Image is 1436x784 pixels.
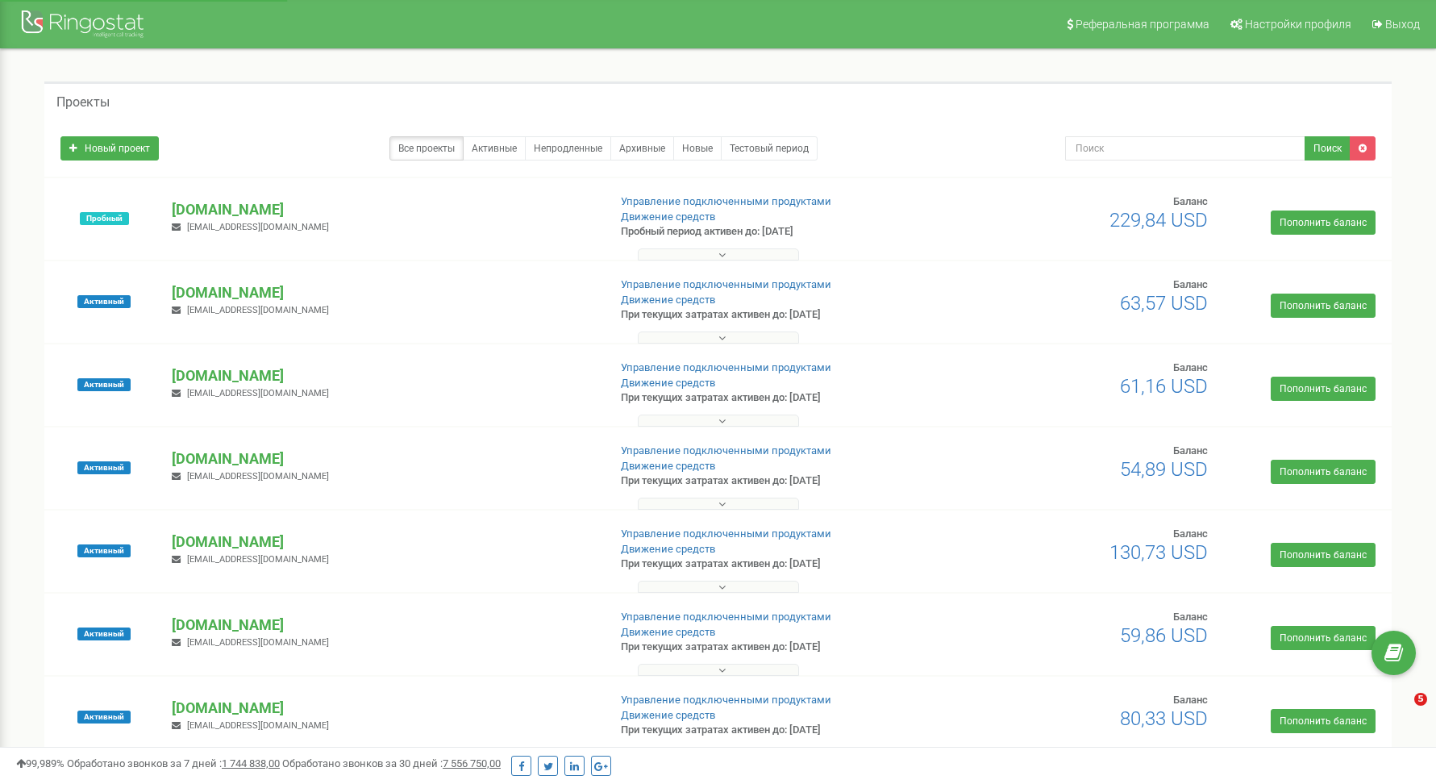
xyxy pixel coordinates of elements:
span: Баланс [1173,361,1208,373]
span: Пробный [80,212,129,225]
a: Движение средств [621,294,715,306]
span: Активный [77,461,131,474]
a: Движение средств [621,211,715,223]
a: Движение средств [621,626,715,638]
span: Обработано звонков за 30 дней : [282,757,501,769]
span: Выход [1385,18,1420,31]
span: [EMAIL_ADDRESS][DOMAIN_NAME] [187,554,329,565]
a: Пополнить баланс [1271,460,1376,484]
span: Баланс [1173,278,1208,290]
a: Пополнить баланс [1271,543,1376,567]
span: 99,989% [16,757,65,769]
p: [DOMAIN_NAME] [172,365,594,386]
a: Пополнить баланс [1271,294,1376,318]
span: Баланс [1173,528,1208,540]
a: Управление подключенными продуктами [621,278,831,290]
input: Поиск [1065,136,1305,161]
a: Управление подключенными продуктами [621,611,831,623]
span: Баланс [1173,195,1208,207]
a: Тестовый период [721,136,818,161]
p: При текущих затратах активен до: [DATE] [621,640,931,655]
a: Управление подключенными продуктами [621,195,831,207]
span: [EMAIL_ADDRESS][DOMAIN_NAME] [187,305,329,315]
a: Активные [463,136,526,161]
span: 80,33 USD [1120,707,1208,730]
p: [DOMAIN_NAME] [172,615,594,636]
span: 59,86 USD [1120,624,1208,647]
p: При текущих затратах активен до: [DATE] [621,557,931,572]
a: Все проекты [389,136,464,161]
span: [EMAIL_ADDRESS][DOMAIN_NAME] [187,637,329,648]
p: Пробный период активен до: [DATE] [621,224,931,240]
h5: Проекты [56,95,110,110]
span: Баланс [1173,444,1208,457]
p: При текущих затратах активен до: [DATE] [621,723,931,738]
a: Новый проект [60,136,159,161]
span: 61,16 USD [1120,375,1208,398]
p: [DOMAIN_NAME] [172,282,594,303]
span: Настройки профиля [1245,18,1351,31]
span: 54,89 USD [1120,458,1208,481]
p: [DOMAIN_NAME] [172,448,594,469]
span: 5 [1414,693,1427,706]
u: 1 744 838,00 [222,757,280,769]
a: Управление подключенными продуктами [621,444,831,457]
u: 7 556 750,00 [443,757,501,769]
a: Архивные [610,136,674,161]
span: Активный [77,711,131,724]
a: Движение средств [621,543,715,555]
span: Активный [77,378,131,391]
span: [EMAIL_ADDRESS][DOMAIN_NAME] [187,222,329,232]
span: Активный [77,544,131,557]
p: [DOMAIN_NAME] [172,698,594,719]
iframe: Intercom live chat [1381,693,1420,732]
span: 130,73 USD [1109,541,1208,564]
span: 63,57 USD [1120,292,1208,315]
span: Активный [77,295,131,308]
span: [EMAIL_ADDRESS][DOMAIN_NAME] [187,720,329,731]
a: Пополнить баланс [1271,377,1376,401]
a: Движение средств [621,709,715,721]
span: Реферальная программа [1076,18,1209,31]
a: Управление подключенными продуктами [621,528,831,540]
p: [DOMAIN_NAME] [172,532,594,553]
span: [EMAIL_ADDRESS][DOMAIN_NAME] [187,471,329,482]
a: Новые [673,136,722,161]
p: При текущих затратах активен до: [DATE] [621,390,931,406]
p: При текущих затратах активен до: [DATE] [621,473,931,489]
span: 229,84 USD [1109,209,1208,231]
span: Активный [77,628,131,640]
a: Пополнить баланс [1271,211,1376,235]
a: Управление подключенными продуктами [621,361,831,373]
button: Поиск [1305,136,1351,161]
p: [DOMAIN_NAME] [172,199,594,220]
a: Движение средств [621,460,715,472]
a: Непродленные [525,136,611,161]
a: Движение средств [621,377,715,389]
span: [EMAIL_ADDRESS][DOMAIN_NAME] [187,388,329,398]
p: При текущих затратах активен до: [DATE] [621,307,931,323]
a: Управление подключенными продуктами [621,694,831,706]
span: Обработано звонков за 7 дней : [67,757,280,769]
